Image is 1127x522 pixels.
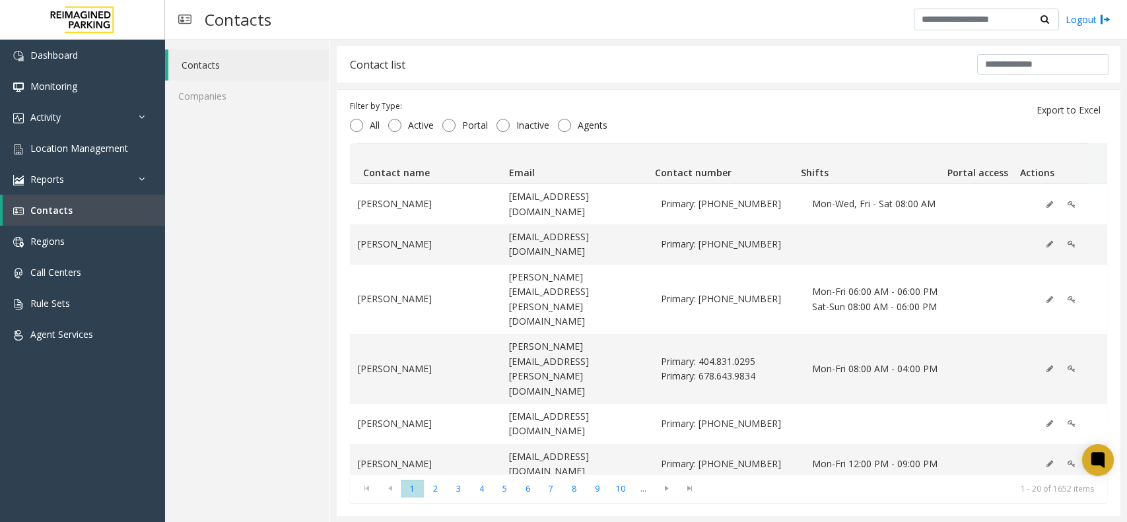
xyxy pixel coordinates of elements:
[30,49,78,61] span: Dashboard
[661,369,796,383] span: Primary: 678.643.9834
[30,173,64,185] span: Reports
[661,457,796,471] span: Primary: 205-451-2567
[30,235,65,247] span: Regions
[350,444,501,484] td: [PERSON_NAME]
[350,143,1107,474] div: Data table
[30,142,128,154] span: Location Management
[501,224,652,265] td: [EMAIL_ADDRESS][DOMAIN_NAME]
[358,144,504,183] th: Contact name
[678,480,701,498] span: Go to the last page
[447,480,470,498] span: Page 3
[350,265,501,335] td: [PERSON_NAME]
[1029,100,1109,121] button: Export to Excel
[3,195,165,226] a: Contacts
[812,284,947,299] span: Mon-Fri 06:00 AM - 06:00 PM
[571,119,614,132] span: Agents
[609,480,632,498] span: Page 10
[812,457,947,471] span: Mon-Fri 12:00 PM - 09:00 PM
[501,444,652,484] td: [EMAIL_ADDRESS][DOMAIN_NAME]
[442,119,456,132] input: Portal
[350,184,501,224] td: [PERSON_NAME]
[586,480,609,498] span: Page 9
[1060,290,1083,310] button: Edit Portal Access (disabled)
[812,300,947,314] span: Sat-Sun 08:00 AM - 06:00 PM
[13,330,24,341] img: 'icon'
[456,119,495,132] span: Portal
[1039,359,1060,379] button: Edit (disabled)
[30,266,81,278] span: Call Centers
[1060,195,1083,214] button: Edit Portal Access (disabled)
[13,268,24,278] img: 'icon'
[661,197,796,211] span: Primary: 404-597-0824
[1039,234,1060,254] button: Edit (disabled)
[30,328,93,341] span: Agent Services
[350,119,363,132] input: All
[558,119,571,132] input: Agents
[655,480,678,498] span: Go to the next page
[493,480,516,498] span: Page 5
[812,362,947,376] span: Mon-Fri 08:00 AM - 04:00 PM
[13,82,24,92] img: 'icon'
[30,80,77,92] span: Monitoring
[796,144,941,183] th: Shifts
[501,334,652,404] td: [PERSON_NAME][EMAIL_ADDRESS][PERSON_NAME][DOMAIN_NAME]
[1015,144,1088,183] th: Actions
[661,237,796,251] span: Primary: 404-688-6492
[30,204,73,216] span: Contacts
[178,3,191,36] img: pageIcon
[388,119,401,132] input: Active
[709,483,1094,494] kendo-pager-info: 1 - 20 of 1652 items
[13,144,24,154] img: 'icon'
[661,416,796,431] span: Primary: 404-536-4923
[350,404,501,444] td: [PERSON_NAME]
[350,334,501,404] td: [PERSON_NAME]
[13,299,24,310] img: 'icon'
[401,119,440,132] span: Active
[13,113,24,123] img: 'icon'
[1039,414,1060,434] button: Edit (disabled)
[165,81,329,112] a: Companies
[650,144,796,183] th: Contact number
[661,354,796,369] span: Primary: 404.831.0295
[401,480,424,498] span: Page 1
[350,56,405,73] div: Contact list
[424,480,447,498] span: Page 2
[1100,13,1110,26] img: logout
[1066,13,1110,26] a: Logout
[563,480,586,498] span: Page 8
[1060,234,1083,254] button: Edit Portal Access (disabled)
[510,119,556,132] span: Inactive
[681,483,699,494] span: Go to the last page
[812,197,947,211] span: Mon-Wed, Fri - Sat 08:00 AM
[501,265,652,335] td: [PERSON_NAME][EMAIL_ADDRESS][PERSON_NAME][DOMAIN_NAME]
[350,224,501,265] td: [PERSON_NAME]
[13,51,24,61] img: 'icon'
[1039,195,1060,214] button: Edit (disabled)
[661,292,796,306] span: Primary: 404-409-1757
[632,480,655,498] span: Page 11
[501,404,652,444] td: [EMAIL_ADDRESS][DOMAIN_NAME]
[30,297,70,310] span: Rule Sets
[504,144,650,183] th: Email
[1039,290,1060,310] button: Edit (disabled)
[470,480,493,498] span: Page 4
[539,480,563,498] span: Page 7
[13,206,24,216] img: 'icon'
[350,100,614,112] div: Filter by Type:
[496,119,510,132] input: Inactive
[30,111,61,123] span: Activity
[516,480,539,498] span: Page 6
[1060,414,1083,434] button: Edit Portal Access (disabled)
[13,175,24,185] img: 'icon'
[501,184,652,224] td: [EMAIL_ADDRESS][DOMAIN_NAME]
[658,483,675,494] span: Go to the next page
[1060,359,1083,379] button: Edit Portal Access (disabled)
[198,3,278,36] h3: Contacts
[1060,454,1083,474] button: Edit Portal Access (disabled)
[941,144,1015,183] th: Portal access
[1039,454,1060,474] button: Edit (disabled)
[13,237,24,247] img: 'icon'
[363,119,386,132] span: All
[168,49,329,81] a: Contacts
